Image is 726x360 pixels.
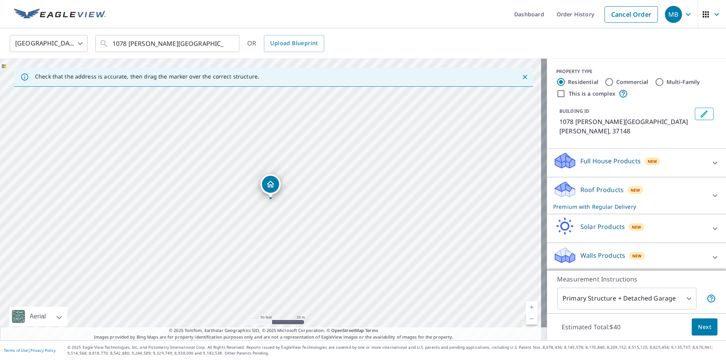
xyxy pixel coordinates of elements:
[553,152,720,174] div: Full House ProductsNew
[526,313,538,325] a: Current Level 19, Zoom Out
[632,253,642,259] span: New
[553,180,720,211] div: Roof ProductsNewPremium with Regular Delivery
[580,251,625,260] p: Walls Products
[526,301,538,313] a: Current Level 19, Zoom In
[4,348,28,353] a: Terms of Use
[692,318,717,336] button: Next
[9,307,67,326] div: Aerial
[605,6,658,23] a: Cancel Order
[648,158,657,164] span: New
[557,288,696,309] div: Primary Structure + Detached Garage
[553,246,720,268] div: Walls ProductsNew
[247,35,324,52] div: OR
[665,6,682,23] div: MB
[555,318,627,336] p: Estimated Total: $40
[580,222,625,231] p: Solar Products
[67,344,722,356] p: © 2025 Eagle View Technologies, Inc. and Pictometry International Corp. All Rights Reserved. Repo...
[35,73,259,80] p: Check that the address is accurate, then drag the marker over the correct structure.
[568,78,598,86] label: Residential
[707,294,716,303] span: Your report will include the primary structure and a detached garage if one exists.
[553,217,720,239] div: Solar ProductsNew
[264,35,324,52] a: Upload Blueprint
[580,156,641,166] p: Full House Products
[559,108,589,114] p: BUILDING ID
[616,78,649,86] label: Commercial
[14,9,106,20] img: EV Logo
[695,108,714,120] button: Edit building 1
[30,348,56,353] a: Privacy Policy
[169,327,378,334] span: © 2025 TomTom, Earthstar Geographics SIO, © 2025 Microsoft Corporation, ©
[569,90,615,98] label: This is a complex
[632,224,642,230] span: New
[553,203,706,211] p: Premium with Regular Delivery
[556,68,717,75] div: PROPERTY TYPE
[580,185,624,194] p: Roof Products
[27,307,48,326] div: Aerial
[698,322,711,332] span: Next
[520,72,530,82] button: Close
[365,327,378,333] a: Terms
[666,78,700,86] label: Multi-Family
[270,38,318,48] span: Upload Blueprint
[331,327,364,333] a: OpenStreetMap
[10,33,88,54] div: [GEOGRAPHIC_DATA]
[631,187,640,193] span: New
[113,33,223,54] input: Search by address or latitude-longitude
[4,348,56,353] p: |
[557,274,716,284] p: Measurement Instructions
[260,174,281,198] div: Dropped pin, building 1, Residential property, 1078 Coker Ford Rd Portland, TN 37148
[559,117,692,136] p: 1078 [PERSON_NAME][GEOGRAPHIC_DATA][PERSON_NAME], 37148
